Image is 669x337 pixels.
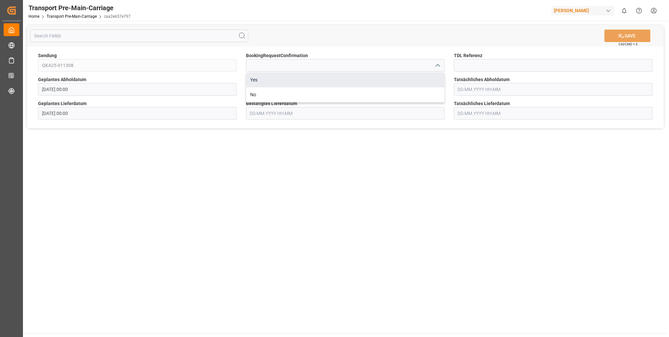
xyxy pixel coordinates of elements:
div: Yes [246,73,444,87]
input: Search Fields [30,30,248,42]
button: Help Center [632,3,646,18]
span: BookingRequestConfirmation [246,52,308,59]
div: [PERSON_NAME] [551,6,614,15]
span: Ctrl/CMD + S [618,42,638,47]
span: Tatsächliches Abholdatum [454,76,510,83]
input: DD.MM.YYYY HH:MM [454,83,653,96]
div: No [246,87,444,102]
div: Transport Pre-Main-Carriage [29,3,131,13]
span: Geplantes Abholdatum [38,76,86,83]
input: DD.MM.YYYY HH:MM [246,107,445,120]
span: Sendung [38,52,57,59]
span: Bestätigtes Lieferdatum [246,100,297,107]
input: DD.MM.YYYY HH:MM [38,83,237,96]
button: [PERSON_NAME] [551,4,617,17]
button: close menu [432,60,442,71]
span: Tatsächliches Lieferdatum [454,100,510,107]
button: show 0 new notifications [617,3,632,18]
input: DD.MM.YYYY HH:MM [38,107,237,120]
a: Home [29,14,39,19]
button: SAVE [604,30,650,42]
a: Transport Pre-Main-Carriage [47,14,97,19]
span: TDL Referenz [454,52,482,59]
span: Geplantes Lieferdatum [38,100,87,107]
input: DD.MM.YYYY HH:MM [454,107,653,120]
